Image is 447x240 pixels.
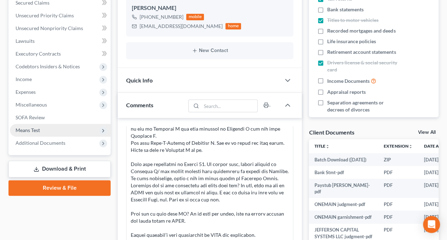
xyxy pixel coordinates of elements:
[16,63,80,69] span: Codebtors Insiders & Notices
[132,48,288,53] button: New Contact
[408,144,412,149] i: unfold_more
[378,166,418,179] td: PDF
[140,13,183,21] div: [PHONE_NUMBER]
[16,76,32,82] span: Income
[327,88,366,96] span: Appraisal reports
[378,153,418,166] td: ZIP
[8,161,111,177] a: Download & Print
[126,102,153,108] span: Comments
[126,77,153,84] span: Quick Info
[10,35,111,47] a: Lawsuits
[384,143,412,149] a: Extensionunfold_more
[325,144,330,149] i: unfold_more
[309,198,378,211] td: ONEMAIN judgment-pdf
[309,211,378,223] td: ONEMAIN garnishment-pdf
[16,140,65,146] span: Additional Documents
[10,47,111,60] a: Executory Contracts
[378,211,418,223] td: PDF
[327,99,400,113] span: Separation agreements or decrees of divorces
[423,216,440,233] div: Open Intercom Messenger
[225,23,241,29] div: home
[327,59,400,73] span: Drivers license & social security card
[16,127,40,133] span: Means Test
[314,143,330,149] a: Titleunfold_more
[16,12,74,18] span: Unsecured Priority Claims
[16,114,45,120] span: SOFA Review
[309,166,378,179] td: Bank Stmt-pdf
[16,38,35,44] span: Lawsuits
[8,180,111,196] a: Review & File
[327,27,395,34] span: Recorded mortgages and deeds
[10,9,111,22] a: Unsecured Priority Claims
[16,25,83,31] span: Unsecured Nonpriority Claims
[10,22,111,35] a: Unsecured Nonpriority Claims
[327,78,370,85] span: Income Documents
[327,38,376,45] span: Life insurance policies
[309,153,378,166] td: Batch Download ([DATE])
[16,89,36,95] span: Expenses
[140,23,223,30] div: [EMAIL_ADDRESS][DOMAIN_NAME]
[378,179,418,198] td: PDF
[201,100,258,112] input: Search...
[327,48,396,56] span: Retirement account statements
[16,102,47,108] span: Miscellaneous
[418,130,436,135] a: View All
[327,6,364,13] span: Bank statements
[10,111,111,124] a: SOFA Review
[132,4,288,12] div: [PERSON_NAME]
[16,51,61,57] span: Executory Contracts
[378,198,418,211] td: PDF
[309,179,378,198] td: Paystub [PERSON_NAME]-pdf
[327,17,378,24] span: Titles to motor vehicles
[309,128,354,136] div: Client Documents
[186,14,204,20] div: mobile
